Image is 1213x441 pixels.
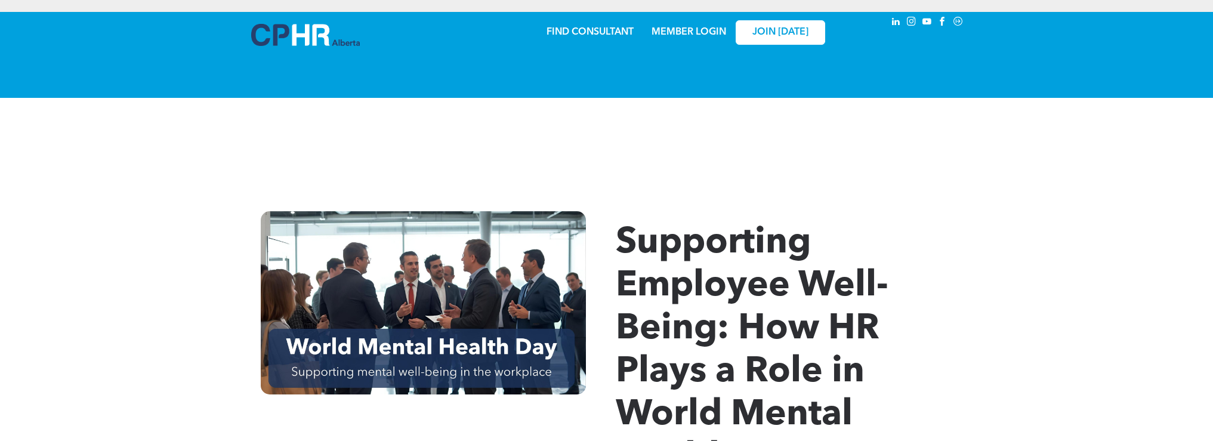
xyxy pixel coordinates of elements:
[752,27,808,38] span: JOIN [DATE]
[547,27,634,37] a: FIND CONSULTANT
[736,20,825,45] a: JOIN [DATE]
[921,15,934,31] a: youtube
[905,15,918,31] a: instagram
[952,15,965,31] a: Social network
[936,15,949,31] a: facebook
[652,27,726,37] a: MEMBER LOGIN
[251,24,360,46] img: A blue and white logo for cp alberta
[890,15,903,31] a: linkedin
